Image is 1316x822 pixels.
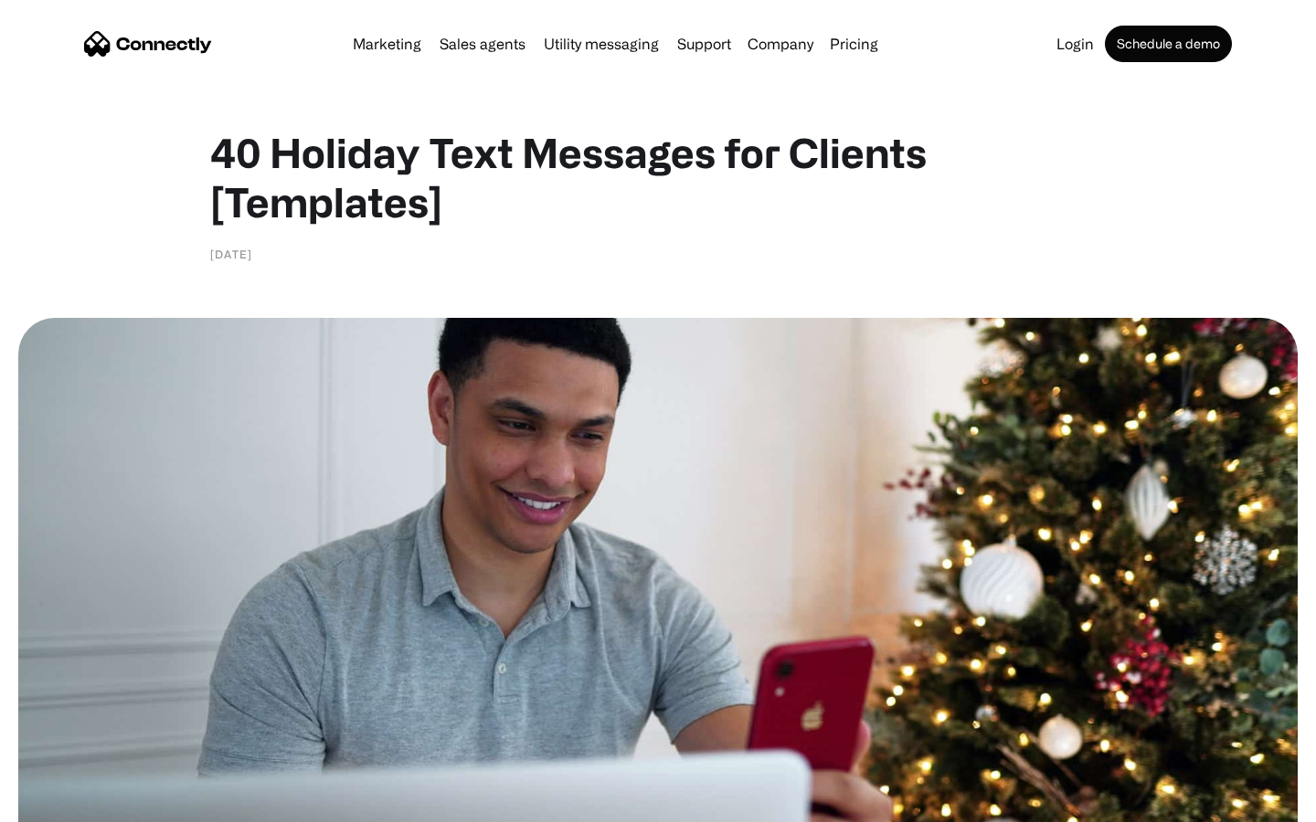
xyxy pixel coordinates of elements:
ul: Language list [37,790,110,816]
a: Schedule a demo [1105,26,1232,62]
h1: 40 Holiday Text Messages for Clients [Templates] [210,128,1106,227]
a: Marketing [345,37,429,51]
a: Support [670,37,738,51]
div: Company [748,31,813,57]
a: Sales agents [432,37,533,51]
div: [DATE] [210,245,252,263]
a: Utility messaging [536,37,666,51]
a: Pricing [822,37,886,51]
a: Login [1049,37,1101,51]
aside: Language selected: English [18,790,110,816]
